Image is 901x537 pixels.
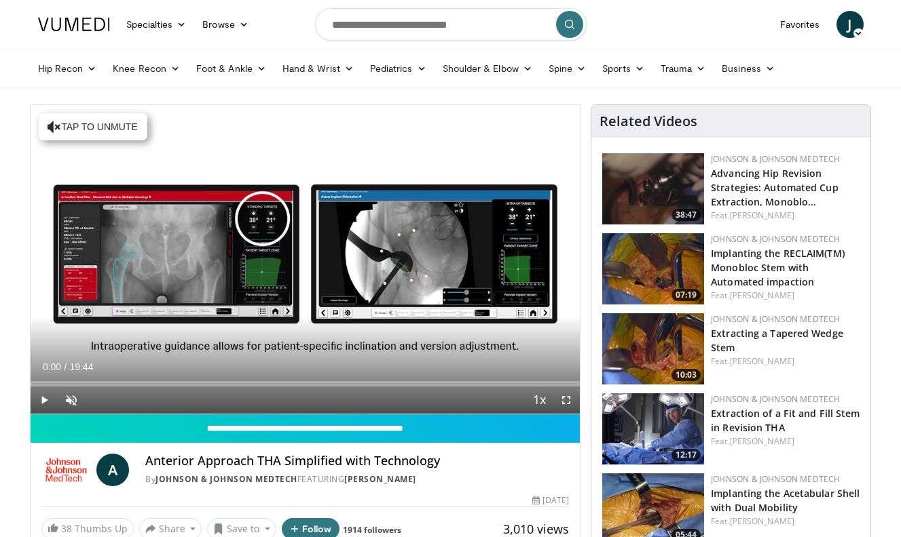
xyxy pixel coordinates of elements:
[155,473,297,485] a: Johnson & Johnson MedTech
[711,327,843,354] a: Extracting a Tapered Wedge Stem
[711,290,860,302] div: Feat.
[672,369,701,381] span: 10:03
[145,473,569,485] div: By FEATURING
[711,473,840,485] a: Johnson & Johnson MedTech
[602,233,704,304] a: 07:19
[772,11,828,38] a: Favorites
[39,113,147,140] button: Tap to unmute
[711,515,860,528] div: Feat.
[711,153,840,165] a: Johnson & Johnson MedTech
[43,361,61,372] span: 0:00
[730,515,794,527] a: [PERSON_NAME]
[602,313,704,384] a: 10:03
[274,55,362,82] a: Hand & Wrist
[30,55,105,82] a: Hip Recon
[711,233,840,245] a: Johnson & Johnson MedTech
[672,209,701,221] span: 38:47
[41,454,92,486] img: Johnson & Johnson MedTech
[730,290,794,301] a: [PERSON_NAME]
[672,289,701,301] span: 07:19
[362,55,435,82] a: Pediatrics
[553,386,580,414] button: Fullscreen
[711,355,860,367] div: Feat.
[711,407,860,434] a: Extraction of a Fit and Fill Stem in Revision THA
[31,105,581,414] video-js: Video Player
[118,11,195,38] a: Specialties
[711,435,860,447] div: Feat.
[730,435,794,447] a: [PERSON_NAME]
[343,524,401,536] a: 1914 followers
[503,521,569,537] span: 3,010 views
[730,355,794,367] a: [PERSON_NAME]
[105,55,188,82] a: Knee Recon
[600,113,697,130] h4: Related Videos
[602,233,704,304] img: ffc33e66-92ed-4f11-95c4-0a160745ec3c.150x105_q85_crop-smart_upscale.jpg
[711,393,840,405] a: Johnson & Johnson MedTech
[602,153,704,224] img: 9f1a5b5d-2ba5-4c40-8e0c-30b4b8951080.150x105_q85_crop-smart_upscale.jpg
[188,55,274,82] a: Foot & Ankle
[711,247,845,288] a: Implanting the RECLAIM(TM) Monobloc Stem with Automated impaction
[435,55,540,82] a: Shoulder & Elbow
[532,494,569,506] div: [DATE]
[344,473,416,485] a: [PERSON_NAME]
[602,313,704,384] img: 0b84e8e2-d493-4aee-915d-8b4f424ca292.150x105_q85_crop-smart_upscale.jpg
[69,361,93,372] span: 19:44
[836,11,864,38] a: J
[594,55,652,82] a: Sports
[711,167,839,208] a: Advancing Hip Revision Strategies: Automated Cup Extraction, Monoblo…
[711,210,860,222] div: Feat.
[672,449,701,461] span: 12:17
[730,210,794,221] a: [PERSON_NAME]
[31,381,581,386] div: Progress Bar
[61,522,72,535] span: 38
[540,55,594,82] a: Spine
[96,454,129,486] a: A
[65,361,67,372] span: /
[38,18,110,31] img: VuMedi Logo
[526,386,553,414] button: Playback Rate
[315,8,587,41] input: Search topics, interventions
[31,386,58,414] button: Play
[714,55,783,82] a: Business
[58,386,85,414] button: Unmute
[194,11,257,38] a: Browse
[602,393,704,464] img: 82aed312-2a25-4631-ae62-904ce62d2708.150x105_q85_crop-smart_upscale.jpg
[602,393,704,464] a: 12:17
[711,487,860,514] a: Implanting the Acetabular Shell with Dual Mobility
[602,153,704,224] a: 38:47
[145,454,569,469] h4: Anterior Approach THA Simplified with Technology
[652,55,714,82] a: Trauma
[711,313,840,325] a: Johnson & Johnson MedTech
